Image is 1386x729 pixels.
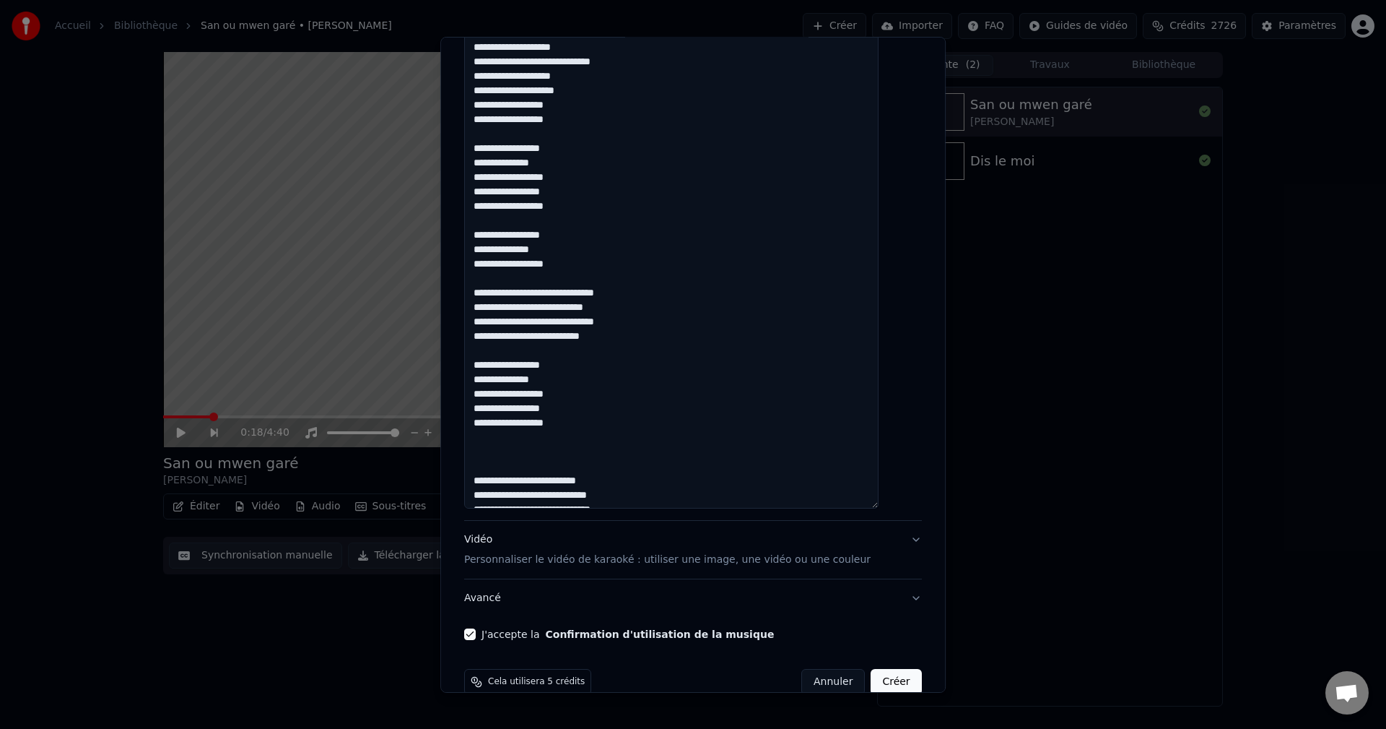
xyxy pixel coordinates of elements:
button: Avancé [464,579,922,617]
button: Créer [871,669,922,695]
button: Annuler [801,669,865,695]
p: Personnaliser le vidéo de karaoké : utiliser une image, une vidéo ou une couleur [464,553,871,567]
label: J'accepte la [481,629,774,639]
span: Cela utilisera 5 crédits [488,676,585,688]
div: Vidéo [464,532,871,567]
button: J'accepte la [546,629,775,639]
button: VidéoPersonnaliser le vidéo de karaoké : utiliser une image, une vidéo ou une couleur [464,521,922,579]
